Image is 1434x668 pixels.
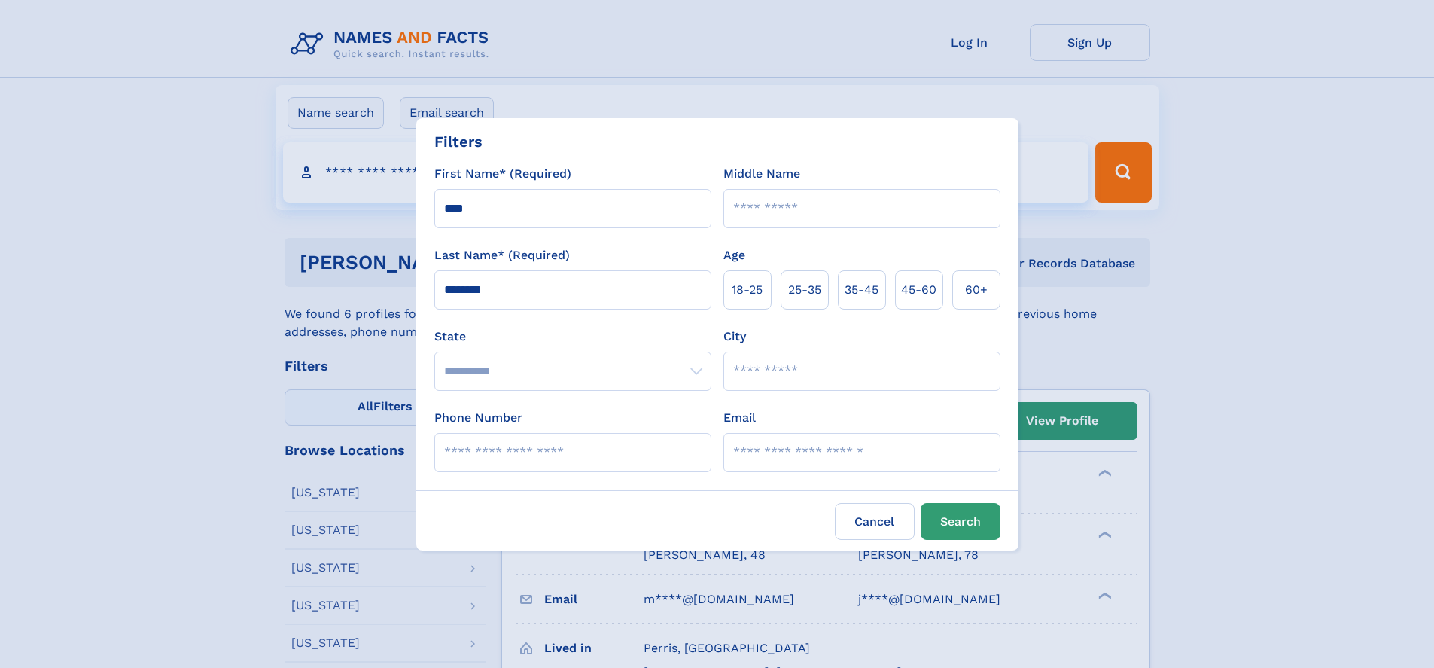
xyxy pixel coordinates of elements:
[434,165,571,183] label: First Name* (Required)
[901,281,936,299] span: 45‑60
[723,328,746,346] label: City
[723,409,756,427] label: Email
[788,281,821,299] span: 25‑35
[434,130,483,153] div: Filters
[723,246,745,264] label: Age
[845,281,878,299] span: 35‑45
[921,503,1000,540] button: Search
[434,409,522,427] label: Phone Number
[732,281,763,299] span: 18‑25
[965,281,988,299] span: 60+
[835,503,915,540] label: Cancel
[723,165,800,183] label: Middle Name
[434,246,570,264] label: Last Name* (Required)
[434,328,711,346] label: State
